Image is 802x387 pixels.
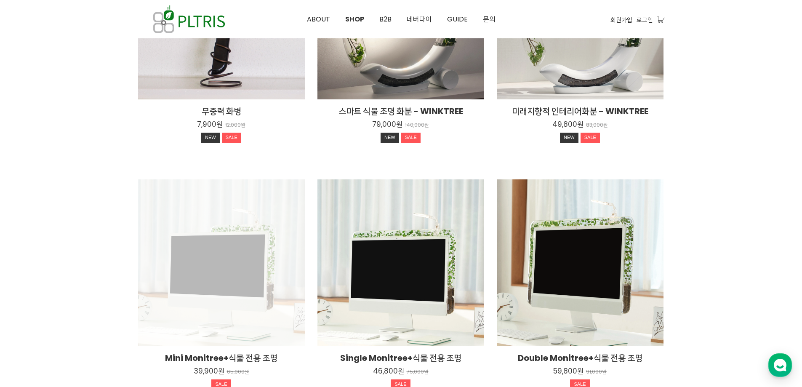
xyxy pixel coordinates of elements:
[373,366,404,376] p: 46,800원
[497,352,663,364] h2: Double Monitree+식물 전용 조명
[222,133,241,143] div: SALE
[317,105,484,117] h2: 스마트 식물 조명 화분 - WINKTREE
[372,120,402,129] p: 79,000원
[560,133,578,143] div: NEW
[299,0,338,38] a: ABOUT
[77,280,87,287] span: 대화
[317,105,484,145] a: 스마트 식물 조명 화분 - WINKTREE 79,000원 140,000원 NEWSALE
[483,14,496,24] span: 문의
[201,133,220,143] div: NEW
[553,366,584,376] p: 59,800원
[637,15,653,24] a: 로그인
[317,352,484,364] h2: Single Monitree+식물 전용 조명
[338,0,372,38] a: SHOP
[586,369,607,375] p: 91,000원
[307,14,330,24] span: ABOUT
[130,280,140,286] span: 설정
[399,0,440,38] a: 네버다이
[109,267,162,288] a: 설정
[138,105,305,117] h2: 무중력 화병
[581,133,600,143] div: SALE
[440,0,475,38] a: GUIDE
[407,14,432,24] span: 네버다이
[552,120,584,129] p: 49,800원
[610,15,632,24] a: 회원가입
[138,105,305,145] a: 무중력 화병 7,900원 12,000원 NEWSALE
[586,122,608,128] p: 83,000원
[225,122,245,128] p: 12,000원
[447,14,468,24] span: GUIDE
[227,369,249,375] p: 65,000원
[3,267,56,288] a: 홈
[475,0,503,38] a: 문의
[345,14,364,24] span: SHOP
[405,122,429,128] p: 140,000원
[372,0,399,38] a: B2B
[194,366,224,376] p: 39,900원
[138,352,305,364] h2: Mini Monitree+식물 전용 조명
[381,133,399,143] div: NEW
[197,120,223,129] p: 7,900원
[27,280,32,286] span: 홈
[401,133,421,143] div: SALE
[497,105,663,117] h2: 미래지향적 인테리어화분 - WINKTREE
[497,105,663,145] a: 미래지향적 인테리어화분 - WINKTREE 49,800원 83,000원 NEWSALE
[379,14,392,24] span: B2B
[56,267,109,288] a: 대화
[407,369,429,375] p: 75,000원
